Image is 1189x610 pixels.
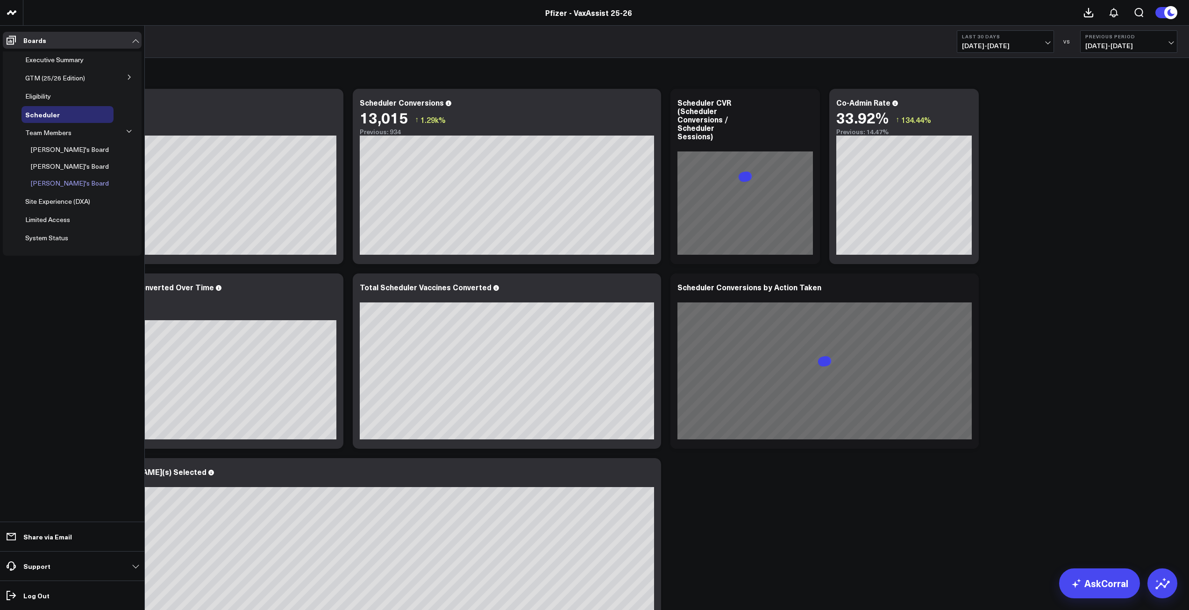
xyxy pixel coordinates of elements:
p: Share via Email [23,533,72,540]
a: System Status [25,234,68,242]
span: [DATE] - [DATE] [1085,42,1172,50]
div: 13,015 [360,109,408,126]
a: Eligibility [25,93,51,100]
span: Scheduler [25,110,60,119]
a: Pfizer - VaxAssist 25-26 [545,7,632,18]
span: [DATE] - [DATE] [962,42,1049,50]
a: Scheduler [25,111,60,118]
span: System Status [25,233,68,242]
b: Previous Period [1085,34,1172,39]
a: Log Out [3,587,142,604]
p: Support [23,562,50,570]
div: Previous: 934 [360,128,654,136]
b: Last 30 Days [962,34,1049,39]
a: Executive Summary [25,56,84,64]
div: Scheduler Conversions [360,97,444,108]
div: Total Scheduler Vaccines Converted [360,282,491,292]
span: [PERSON_NAME]'s Board [31,145,109,154]
span: Eligibility [25,92,51,100]
p: Boards [23,36,46,44]
div: Previous: 14.47% [836,128,972,136]
button: Previous Period[DATE]-[DATE] [1080,30,1177,53]
span: GTM (25/26 Edition) [25,73,85,82]
span: ↑ [415,114,419,126]
div: Co-Admin Rate [836,97,890,108]
a: Site Experience (DXA) [25,198,90,205]
a: Limited Access [25,216,70,223]
a: AskCorral [1059,568,1140,598]
span: Limited Access [25,215,70,224]
span: Site Experience (DXA) [25,197,90,206]
span: ↑ [896,114,899,126]
a: [PERSON_NAME]'s Board [31,146,109,153]
div: Previous: 1.07k [42,313,336,320]
a: [PERSON_NAME]'s Board [31,163,109,170]
div: 33.92% [836,109,889,126]
span: [PERSON_NAME]'s Board [31,162,109,171]
span: 134.44% [901,115,931,125]
span: Executive Summary [25,55,84,64]
a: [PERSON_NAME]'s Board [31,179,109,187]
a: Team Members [25,129,71,136]
span: Team Members [25,128,71,137]
div: Scheduler Conversions by Action Taken [677,282,821,292]
div: Previous: 10.09k [42,128,336,136]
p: Log Out [23,592,50,599]
div: VS [1059,39,1075,44]
button: Last 30 Days[DATE]-[DATE] [957,30,1054,53]
span: 1.29k% [420,115,446,125]
a: GTM (25/26 Edition) [25,74,85,82]
div: Scheduler CVR (Scheduler Conversions / Scheduler Sessions) [677,97,731,141]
